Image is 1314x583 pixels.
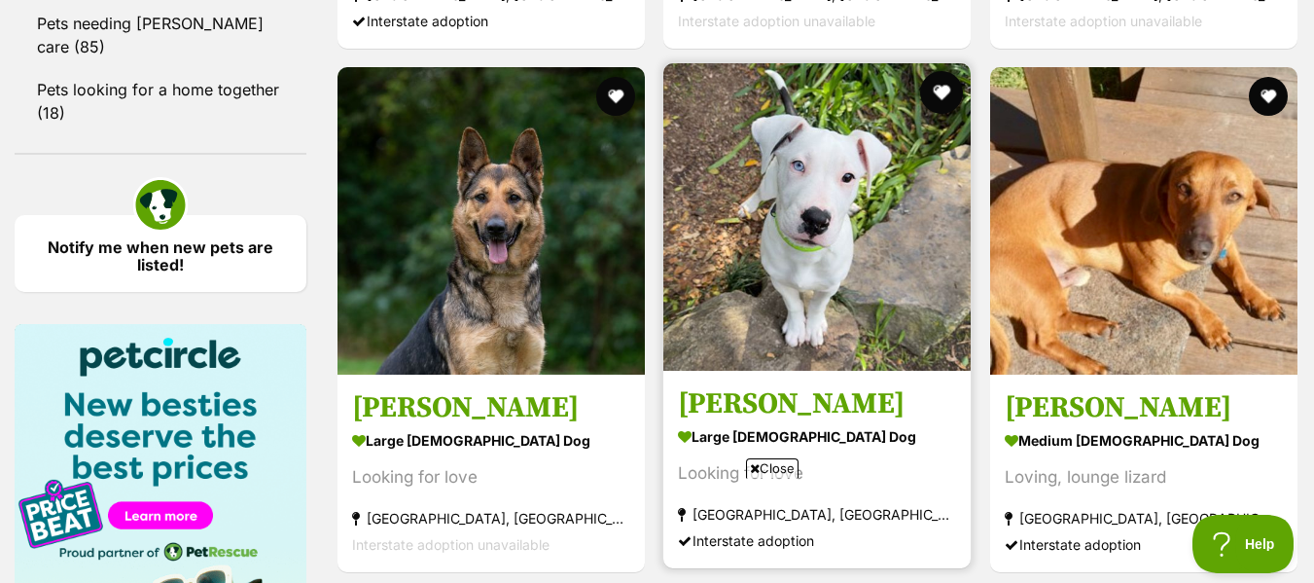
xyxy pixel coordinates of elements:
[1005,426,1283,455] strong: medium [DEMOGRAPHIC_DATA] Dog
[1005,389,1283,426] h3: [PERSON_NAME]
[990,67,1297,375] img: Toby - Dachshund Dog
[1005,531,1283,558] div: Interstate adoption
[337,375,645,572] a: [PERSON_NAME] large [DEMOGRAPHIC_DATA] Dog Looking for love [GEOGRAPHIC_DATA], [GEOGRAPHIC_DATA] ...
[921,71,964,114] button: favourite
[15,3,306,67] a: Pets needing [PERSON_NAME] care (85)
[352,464,630,491] div: Looking for love
[337,67,645,375] img: Sasha - German Shepherd Dog
[15,215,306,292] a: Notify me when new pets are listed!
[352,8,630,34] div: Interstate adoption
[352,426,630,455] strong: large [DEMOGRAPHIC_DATA] Dog
[678,385,956,422] h3: [PERSON_NAME]
[663,371,971,568] a: [PERSON_NAME] large [DEMOGRAPHIC_DATA] Dog Looking for love [GEOGRAPHIC_DATA], [GEOGRAPHIC_DATA] ...
[1192,515,1295,573] iframe: Help Scout Beacon - Open
[678,422,956,451] strong: large [DEMOGRAPHIC_DATA] Dog
[990,375,1297,572] a: [PERSON_NAME] medium [DEMOGRAPHIC_DATA] Dog Loving, lounge lizard [GEOGRAPHIC_DATA], [GEOGRAPHIC_...
[15,69,306,133] a: Pets looking for a home together (18)
[1249,77,1288,116] button: favourite
[352,389,630,426] h3: [PERSON_NAME]
[1005,464,1283,491] div: Loving, lounge lizard
[596,77,635,116] button: favourite
[1005,505,1283,531] strong: [GEOGRAPHIC_DATA], [GEOGRAPHIC_DATA]
[678,13,875,29] span: Interstate adoption unavailable
[303,486,1012,573] iframe: Advertisement
[746,458,799,478] span: Close
[1005,13,1202,29] span: Interstate adoption unavailable
[678,460,956,487] div: Looking for love
[663,63,971,371] img: Lucy - Mixed breed Dog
